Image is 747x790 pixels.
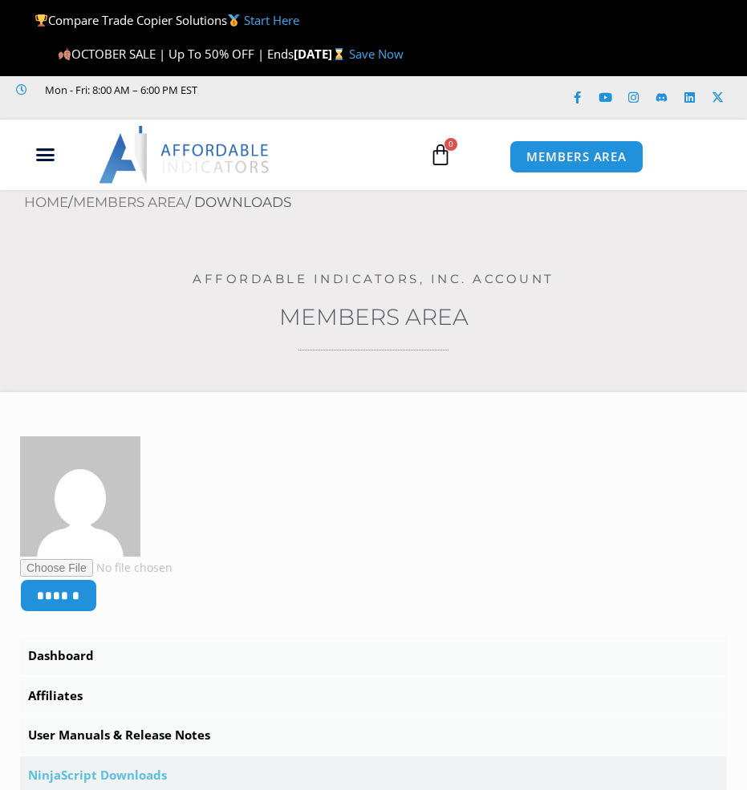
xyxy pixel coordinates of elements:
[526,151,627,163] span: MEMBERS AREA
[58,46,294,62] span: OCTOBER SALE | Up To 50% OFF | Ends
[8,140,82,170] div: Menu Toggle
[510,140,643,173] a: MEMBERS AREA
[16,99,257,115] iframe: Customer reviews powered by Trustpilot
[405,132,476,178] a: 0
[41,80,197,99] span: Mon - Fri: 8:00 AM – 6:00 PM EST
[193,271,554,286] a: Affordable Indicators, Inc. Account
[228,14,240,26] img: 🥇
[333,48,345,60] img: ⌛
[349,46,404,62] a: Save Now
[294,46,349,62] strong: [DATE]
[20,677,727,715] a: Affiliates
[59,48,71,60] img: 🍂
[279,303,469,330] a: Members Area
[20,716,727,755] a: User Manuals & Release Notes
[445,138,457,151] span: 0
[20,637,727,675] a: Dashboard
[35,14,47,26] img: 🏆
[24,190,747,216] nav: Breadcrumb
[20,436,140,557] img: 48a882b464aa8389b9a2a7e134d62bcf8e49c074146272e463a53560a85f6050
[35,12,299,28] span: Compare Trade Copier Solutions
[99,126,271,184] img: LogoAI | Affordable Indicators – NinjaTrader
[73,194,186,210] a: Members Area
[24,194,68,210] a: Home
[244,12,299,28] a: Start Here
